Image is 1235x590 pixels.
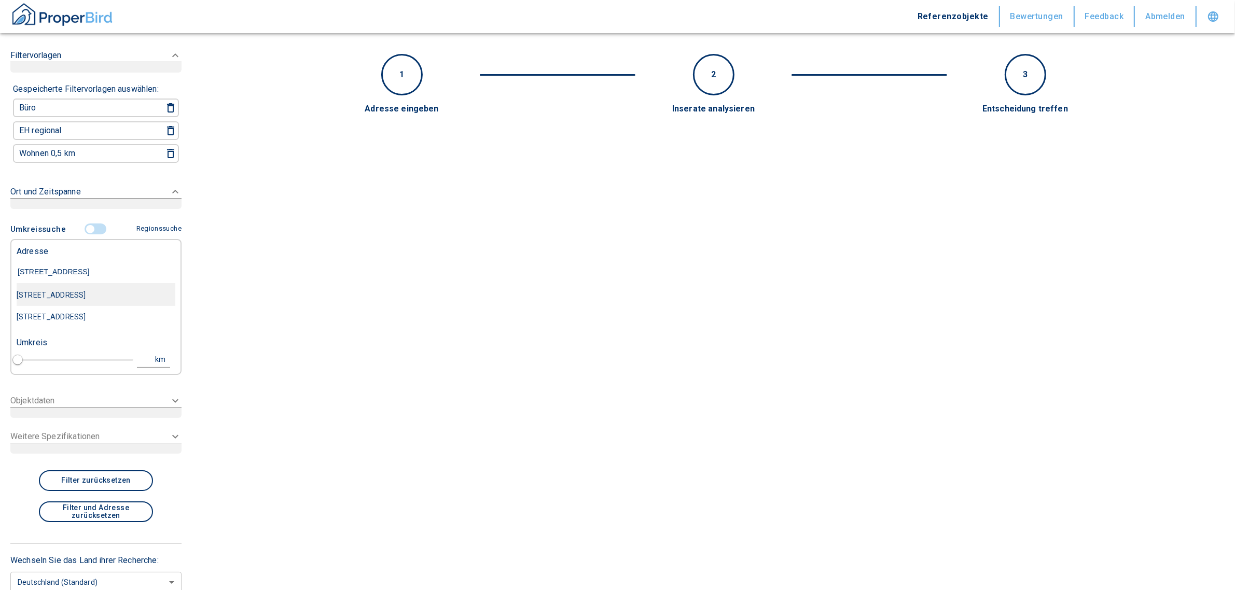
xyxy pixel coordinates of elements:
button: Bewertungen [1000,6,1075,27]
p: Gespeicherte Filtervorlagen auswählen: [13,83,159,95]
button: Feedback [1075,6,1135,27]
button: ProperBird Logo and Home Button [10,2,114,32]
div: Filtervorlagen [10,83,182,167]
button: Filter zurücksetzen [39,470,153,491]
p: EH regional [19,127,62,135]
button: Umkreissuche [10,219,70,239]
p: 2 [711,68,716,81]
p: 1 [399,68,404,81]
div: Ort und Zeitspanne [10,175,182,219]
div: Filtervorlagen [10,39,182,83]
div: Objektdaten [10,388,182,424]
div: Filtervorlagen [10,219,182,380]
button: Regionssuche [132,220,182,238]
p: Objektdaten [10,395,55,407]
div: km [158,353,168,366]
input: Adresse eingeben [17,260,175,284]
p: Umkreis [17,336,47,349]
img: ProperBird Logo and Home Button [10,2,114,27]
div: Weitere Spezifikationen [10,424,182,460]
div: [STREET_ADDRESS] [17,284,175,306]
p: Ort und Zeitspanne [10,186,81,198]
p: Wohnen 0,5 km [19,149,75,158]
button: Filter und Adresse zurücksetzen [39,501,153,522]
p: Büro [19,104,36,112]
button: Abmelden [1135,6,1197,27]
button: Büro [15,101,150,115]
p: Adresse [17,245,48,258]
p: Wechseln Sie das Land ihrer Recherche: [10,554,182,567]
div: [STREET_ADDRESS] [17,306,175,328]
div: Adresse eingeben [285,103,519,115]
p: Weitere Spezifikationen [10,430,100,443]
button: Wohnen 0,5 km [15,146,150,161]
div: Inserate analysieren [596,103,830,115]
div: Entscheidung treffen [908,103,1142,115]
p: Filtervorlagen [10,49,61,62]
button: EH regional [15,123,150,138]
button: Referenzobjekte [907,6,1000,27]
p: 3 [1023,68,1028,81]
button: km [137,352,170,368]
